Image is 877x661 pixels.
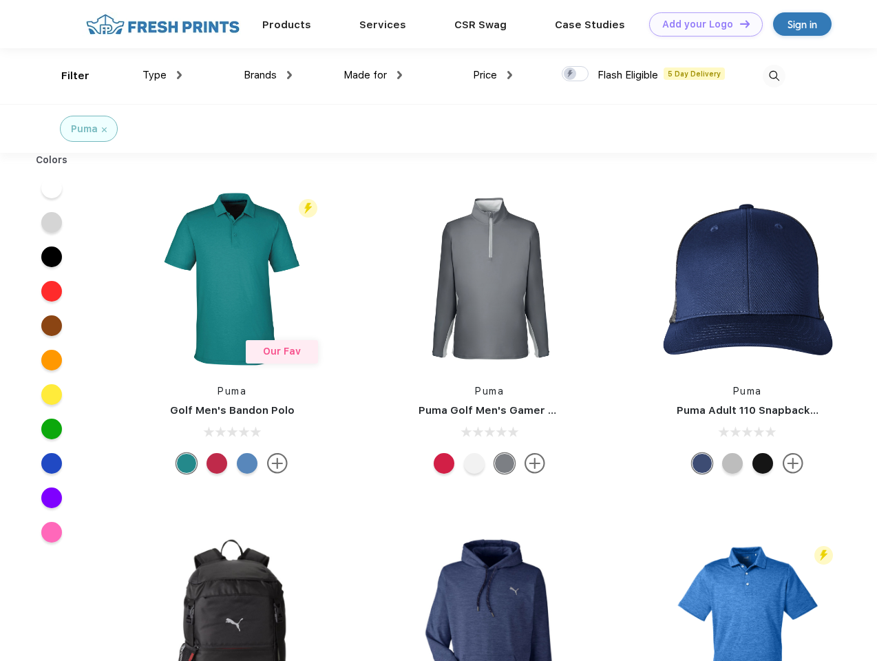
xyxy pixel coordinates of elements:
img: func=resize&h=266 [656,187,839,370]
img: more.svg [783,453,803,474]
span: Price [473,69,497,81]
span: 5 Day Delivery [664,67,725,80]
div: Bright White [464,453,485,474]
a: CSR Swag [454,19,507,31]
div: Lake Blue [237,453,257,474]
img: more.svg [525,453,545,474]
img: dropdown.png [507,71,512,79]
div: Peacoat Qut Shd [692,453,712,474]
div: Green Lagoon [176,453,197,474]
img: DT [740,20,750,28]
div: Quiet Shade [494,453,515,474]
div: Pma Blk with Pma Blk [752,453,773,474]
img: func=resize&h=266 [398,187,581,370]
span: Type [142,69,167,81]
img: more.svg [267,453,288,474]
div: Colors [25,153,78,167]
a: Puma [475,386,504,397]
a: Puma [218,386,246,397]
div: Ski Patrol [207,453,227,474]
img: fo%20logo%202.webp [82,12,244,36]
span: Flash Eligible [598,69,658,81]
img: func=resize&h=266 [140,187,324,370]
a: Puma Golf Men's Gamer Golf Quarter-Zip [419,404,636,417]
img: flash_active_toggle.svg [299,199,317,218]
a: Puma [733,386,762,397]
div: Quarry with Brt Whit [722,453,743,474]
img: filter_cancel.svg [102,127,107,132]
img: dropdown.png [397,71,402,79]
a: Golf Men's Bandon Polo [170,404,295,417]
img: dropdown.png [287,71,292,79]
div: Ski Patrol [434,453,454,474]
img: flash_active_toggle.svg [814,546,833,565]
img: dropdown.png [177,71,182,79]
div: Filter [61,68,89,84]
span: Our Fav [263,346,301,357]
div: Sign in [788,17,817,32]
div: Add your Logo [662,19,733,30]
a: Services [359,19,406,31]
span: Made for [344,69,387,81]
a: Sign in [773,12,832,36]
img: desktop_search.svg [763,65,785,87]
span: Brands [244,69,277,81]
a: Products [262,19,311,31]
div: Puma [71,122,98,136]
